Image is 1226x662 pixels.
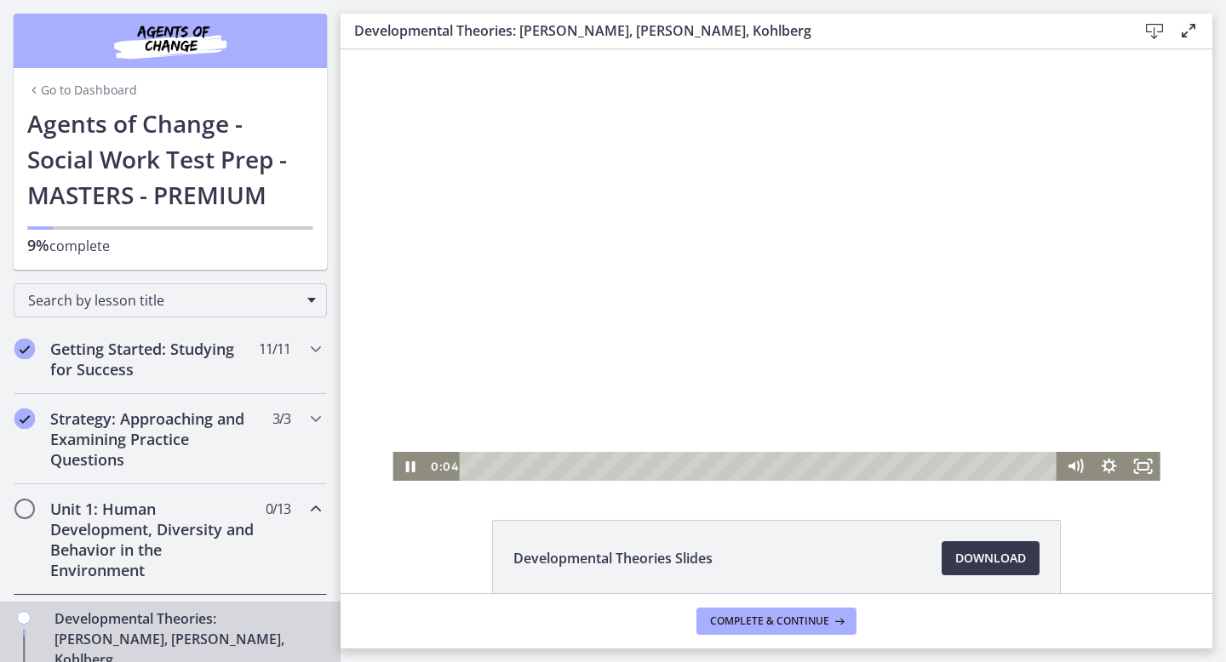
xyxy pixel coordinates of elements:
span: 0 / 13 [266,499,290,519]
h2: Strategy: Approaching and Examining Practice Questions [50,408,258,470]
i: Completed [14,408,35,429]
span: Developmental Theories Slides [513,548,713,568]
p: complete [27,235,313,256]
a: Go to Dashboard [27,82,137,99]
span: 11 / 11 [259,339,290,359]
div: Search by lesson title [14,283,327,317]
h3: Developmental Theories: [PERSON_NAME], [PERSON_NAME], Kohlberg [354,20,1110,41]
span: 9% [27,235,49,255]
a: Download [942,541,1040,575]
button: Mute [718,402,752,431]
button: Fullscreen [786,402,820,431]
button: Show settings menu [752,402,786,431]
h2: Getting Started: Studying for Success [50,339,258,380]
h1: Agents of Change - Social Work Test Prep - MASTERS - PREMIUM [27,106,313,213]
button: Complete & continue [696,608,856,635]
img: Agents of Change [68,20,272,61]
span: 3 / 3 [272,408,290,429]
span: Search by lesson title [28,291,299,310]
span: Download [955,548,1026,568]
span: Complete & continue [710,614,829,628]
h2: Unit 1: Human Development, Diversity and Behavior in the Environment [50,499,258,580]
iframe: Video Lesson [341,49,1212,481]
i: Completed [14,339,35,359]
